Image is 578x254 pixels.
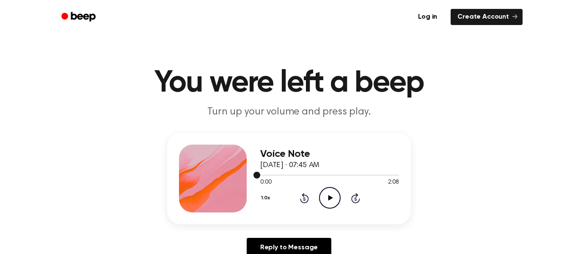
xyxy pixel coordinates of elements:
h1: You were left a beep [72,68,506,98]
span: 2:08 [388,178,399,187]
p: Turn up your volume and press play. [127,105,451,119]
button: 1.0x [260,191,273,205]
h3: Voice Note [260,148,399,160]
span: [DATE] · 07:45 AM [260,162,319,169]
a: Log in [410,7,446,27]
a: Create Account [451,9,523,25]
a: Beep [55,9,103,25]
span: 0:00 [260,178,271,187]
